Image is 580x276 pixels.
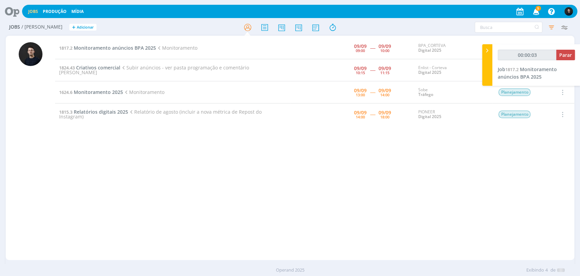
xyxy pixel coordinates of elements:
[41,9,69,14] button: Produção
[356,49,365,52] div: 09:00
[498,111,530,118] span: Planejamento
[380,93,389,97] div: 14:00
[356,71,365,75] div: 10:15
[379,110,391,115] div: 09/09
[19,42,42,66] img: C
[370,111,375,117] span: -----
[526,267,544,274] span: Exibindo
[564,5,573,17] button: C
[380,71,389,75] div: 11:15
[9,24,20,30] span: Jobs
[59,89,72,95] span: 1624.6
[74,109,128,115] span: Relatórios digitais 2025
[354,88,367,93] div: 09/09
[545,267,548,274] span: 4
[156,45,197,51] span: Monitoramento
[71,9,84,14] a: Mídia
[59,45,156,51] a: 1817.2Monitoramento anúncios BPA 2025
[59,89,123,95] a: 1624.6Monitoramento 2025
[535,6,541,11] span: 5
[59,109,128,115] a: 1815.3Relatórios digitais 2025
[418,69,441,75] a: Digital 2025
[475,22,542,33] input: Busca
[59,64,120,71] a: 1824.43Criativos comercial
[370,89,375,95] span: -----
[59,64,249,76] span: Subir anúncios - ver pasta programação e comentário [PERSON_NAME]
[379,66,391,71] div: 09/09
[418,87,488,97] div: Sobe
[354,110,367,115] div: 09/09
[72,24,75,31] span: +
[356,93,365,97] div: 13:00
[379,44,391,49] div: 09/09
[370,45,375,51] span: -----
[418,47,441,53] a: Digital 2025
[380,115,389,119] div: 18:00
[418,110,488,119] div: PIONEER
[26,9,40,14] button: Jobs
[354,44,367,49] div: 09/09
[498,66,557,80] a: Job1817.2Monitoramento anúncios BPA 2025
[59,65,75,71] span: 1824.43
[69,9,86,14] button: Mídia
[354,66,367,71] div: 09/09
[123,89,164,95] span: Monitoramento
[550,267,556,274] span: de
[74,89,123,95] span: Monitoramento 2025
[564,7,573,16] img: C
[43,9,67,14] a: Produção
[528,5,542,18] button: 5
[370,67,375,73] span: -----
[21,24,63,30] span: / [PERSON_NAME]
[59,109,72,115] span: 1815.3
[76,64,120,71] span: Criativos comercial
[69,24,96,31] button: +Adicionar
[59,109,262,120] span: Relatório de agosto (incluir a nova métrica de Repost do Instagram)
[498,66,557,80] span: Monitoramento anúncios BPA 2025
[28,9,38,14] a: Jobs
[380,49,389,52] div: 10:00
[418,43,488,53] div: BPA_CORTEVA
[418,92,433,97] a: Tráfego
[418,114,441,119] a: Digital 2025
[556,50,575,60] button: Parar
[418,65,488,75] div: Enlist - Corteva
[505,66,519,72] span: 1817.2
[559,52,572,58] span: Parar
[77,25,94,30] span: Adicionar
[74,45,156,51] span: Monitoramento anúncios BPA 2025
[59,45,72,51] span: 1817.2
[379,88,391,93] div: 09/09
[498,88,530,96] span: Planejamento
[356,115,365,119] div: 14:00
